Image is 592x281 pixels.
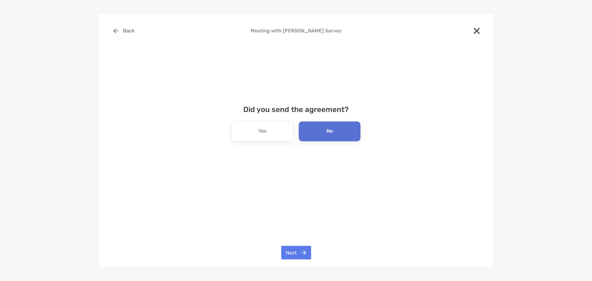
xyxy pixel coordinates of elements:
p: Yes [258,126,266,136]
img: button icon [113,28,118,33]
h4: Meeting with [PERSON_NAME] Survey [109,28,483,34]
p: No [327,126,333,136]
img: button icon [301,250,306,255]
button: Next [281,246,311,259]
button: Back [109,24,139,38]
img: close modal [474,28,480,34]
h4: Did you send the agreement? [109,105,483,114]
